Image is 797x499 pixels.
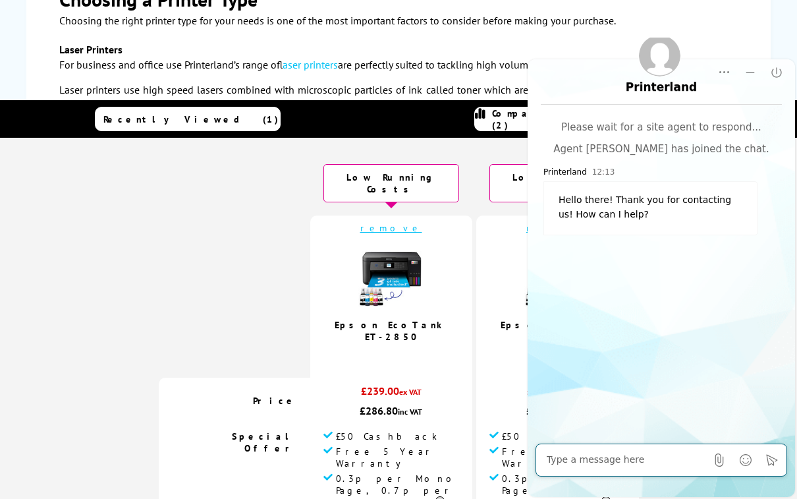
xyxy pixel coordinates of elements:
a: Epson EcoTank ET-2851 [501,319,614,343]
iframe: chat window [526,38,797,499]
a: Recently Viewed (1) [95,107,281,131]
div: £232.76 [489,404,626,417]
div: £286.80 [323,404,459,417]
span: £50 Cashback [502,430,603,442]
p: For business and office use Printerland’s range of are perfectly suited to tackling high volume p... [59,56,738,74]
span: Price [253,395,297,407]
span: / 5 [395,349,409,365]
a: Epson EcoTank ET-2850 [335,319,448,343]
div: Low Running Costs [489,164,626,202]
span: Free 5 Year Warranty [502,446,626,469]
a: Compare Products (2) [474,107,660,131]
span: Free 5 Year Warranty [336,446,459,469]
div: Low Running Costs [323,164,459,202]
span: Special Offer [232,430,297,454]
span: Recently Viewed (1) [103,113,279,125]
span: 4.8 [379,349,395,365]
a: laser printers [283,58,338,71]
p: Laser printers use high speed lasers combined with microscopic particles of ink called toner whic... [59,81,738,117]
img: epson-et-2850-ink-included-new-small.jpg [358,244,424,310]
img: epson-et-2850-ink-included-new-small.jpg [524,244,590,310]
span: inc VAT [398,407,422,417]
div: £193.97 [489,384,626,404]
p: Choosing the right printer type for your needs is one of the most important factors to consider b... [59,12,738,30]
h3: Laser Printers [59,43,738,56]
span: Compare Products (2) [492,107,659,131]
span: ex VAT [399,387,422,397]
a: remove [360,222,422,234]
div: £239.00 [323,384,459,404]
span: £50 Cashback [336,430,437,442]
